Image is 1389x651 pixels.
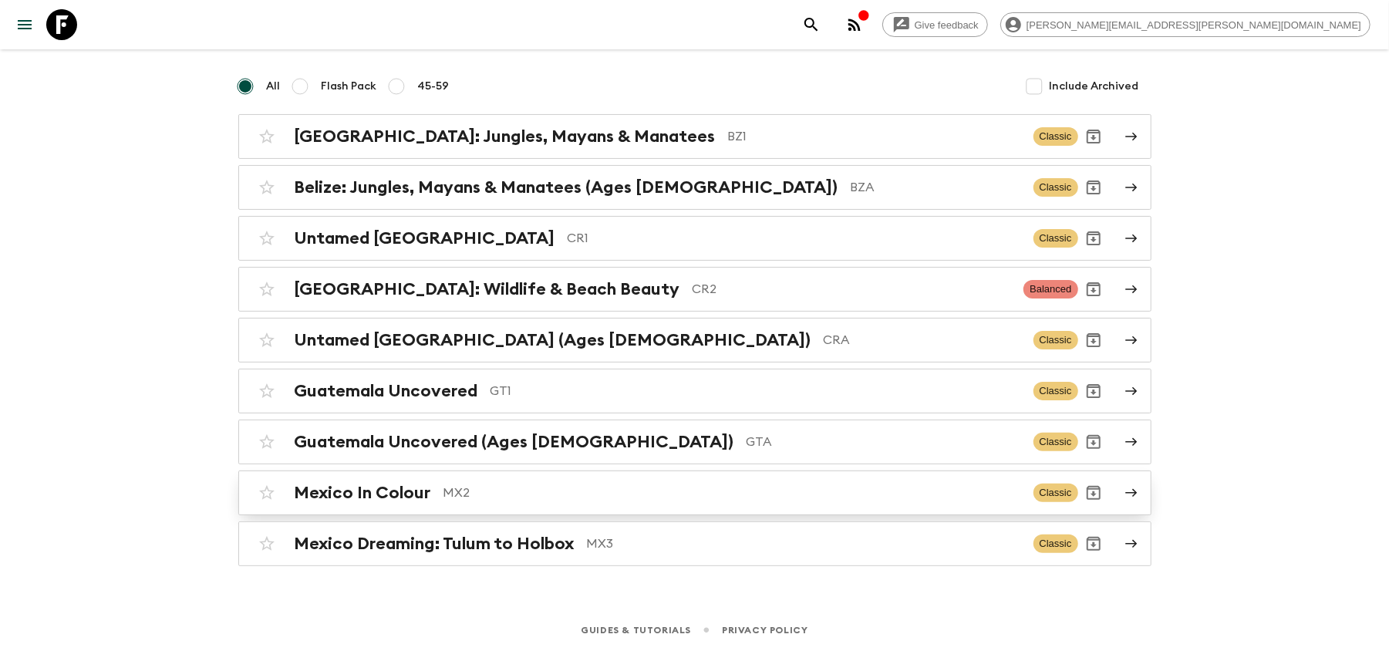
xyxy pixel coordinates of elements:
span: Give feedback [906,19,987,31]
h2: Mexico In Colour [295,483,431,503]
a: Mexico In ColourMX2ClassicArchive [238,471,1151,515]
h2: [GEOGRAPHIC_DATA]: Jungles, Mayans & Manatees [295,126,716,147]
button: Archive [1078,223,1109,254]
button: Archive [1078,121,1109,152]
h2: Mexico Dreaming: Tulum to Holbox [295,534,575,554]
p: CR1 [568,229,1021,248]
span: Classic [1033,484,1078,502]
a: Guatemala UncoveredGT1ClassicArchive [238,369,1151,413]
button: Archive [1078,376,1109,406]
h2: Untamed [GEOGRAPHIC_DATA] [295,228,555,248]
div: [PERSON_NAME][EMAIL_ADDRESS][PERSON_NAME][DOMAIN_NAME] [1000,12,1370,37]
span: Classic [1033,535,1078,553]
a: Mexico Dreaming: Tulum to HolboxMX3ClassicArchive [238,521,1151,566]
a: Guatemala Uncovered (Ages [DEMOGRAPHIC_DATA])GTAClassicArchive [238,420,1151,464]
a: Belize: Jungles, Mayans & Manatees (Ages [DEMOGRAPHIC_DATA])BZAClassicArchive [238,165,1151,210]
button: Archive [1078,325,1109,356]
a: Untamed [GEOGRAPHIC_DATA] (Ages [DEMOGRAPHIC_DATA])CRAClassicArchive [238,318,1151,363]
span: Balanced [1023,280,1077,299]
span: All [267,79,281,94]
button: Archive [1078,427,1109,457]
span: Classic [1033,178,1078,197]
span: Classic [1033,229,1078,248]
a: Untamed [GEOGRAPHIC_DATA]CR1ClassicArchive [238,216,1151,261]
span: 45-59 [418,79,450,94]
p: GTA [747,433,1021,451]
span: Flash Pack [322,79,377,94]
a: [GEOGRAPHIC_DATA]: Wildlife & Beach BeautyCR2BalancedArchive [238,267,1151,312]
button: Archive [1078,528,1109,559]
span: Classic [1033,382,1078,400]
h2: Belize: Jungles, Mayans & Manatees (Ages [DEMOGRAPHIC_DATA]) [295,177,838,197]
button: Archive [1078,274,1109,305]
a: [GEOGRAPHIC_DATA]: Jungles, Mayans & ManateesBZ1ClassicArchive [238,114,1151,159]
h2: Untamed [GEOGRAPHIC_DATA] (Ages [DEMOGRAPHIC_DATA]) [295,330,811,350]
p: CR2 [693,280,1012,299]
h2: Guatemala Uncovered [295,381,478,401]
a: Privacy Policy [722,622,807,639]
span: [PERSON_NAME][EMAIL_ADDRESS][PERSON_NAME][DOMAIN_NAME] [1018,19,1370,31]
p: BZA [851,178,1021,197]
span: Include Archived [1050,79,1139,94]
a: Give feedback [882,12,988,37]
p: MX3 [587,535,1021,553]
h2: [GEOGRAPHIC_DATA]: Wildlife & Beach Beauty [295,279,680,299]
p: GT1 [491,382,1021,400]
button: menu [9,9,40,40]
a: Guides & Tutorials [581,622,691,639]
span: Classic [1033,433,1078,451]
p: BZ1 [728,127,1021,146]
button: Archive [1078,477,1109,508]
span: Classic [1033,331,1078,349]
span: Classic [1033,127,1078,146]
button: search adventures [796,9,827,40]
p: CRA [824,331,1021,349]
p: MX2 [443,484,1021,502]
button: Archive [1078,172,1109,203]
h2: Guatemala Uncovered (Ages [DEMOGRAPHIC_DATA]) [295,432,734,452]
